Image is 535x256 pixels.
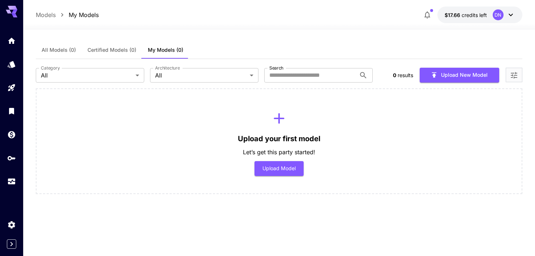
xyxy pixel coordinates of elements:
span: $17.66 [445,12,462,18]
a: My Models [69,11,99,19]
button: Upload Model [254,161,304,176]
span: credits left [462,12,487,18]
div: API Keys [7,154,16,163]
span: results [398,72,413,78]
button: $17.66149DN [437,7,522,23]
div: Settings [7,220,16,229]
span: All [155,71,247,80]
label: Search [269,65,283,71]
span: All Models (0) [42,47,76,53]
button: Upload New Model [420,68,499,83]
div: Library [7,106,16,116]
span: All [41,71,133,80]
span: Certified Models (0) [87,47,136,53]
label: Category [41,65,60,71]
nav: breadcrumb [36,11,99,19]
div: Wallet [7,130,16,139]
p: Let’s get this party started! [243,148,315,156]
div: Usage [7,177,16,186]
label: Architecture [155,65,180,71]
button: Open more filters [510,71,518,80]
span: My Models (0) [148,47,183,53]
div: $17.66149 [445,11,487,19]
div: DN [493,9,504,20]
div: Playground [7,83,16,92]
h3: Upload your first model [238,135,320,143]
div: Models [7,58,16,67]
a: Models [36,11,56,19]
div: Home [7,34,16,43]
button: Expand sidebar [7,239,16,249]
span: 0 [393,72,396,78]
